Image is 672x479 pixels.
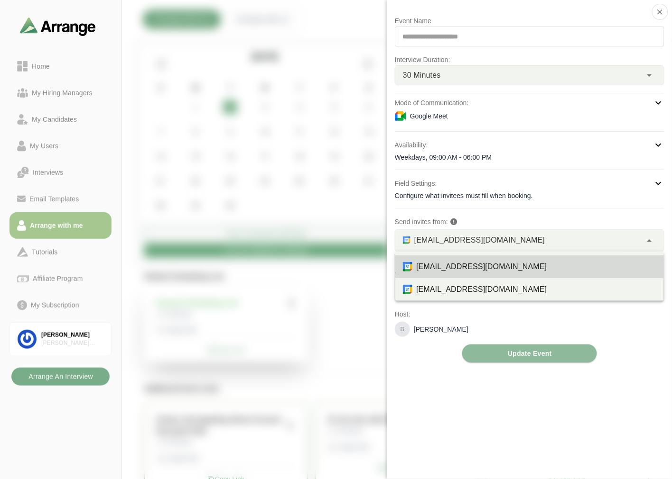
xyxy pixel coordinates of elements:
[395,54,664,65] p: Interview Duration:
[9,265,112,292] a: Affiliate Program
[41,339,103,347] div: [PERSON_NAME] Associates
[41,331,103,339] div: [PERSON_NAME]
[403,236,411,244] img: GOOGLE
[9,212,112,239] a: Arrange with me
[507,344,552,362] span: Update Event
[9,133,112,159] a: My Users
[395,322,410,337] div: B
[395,308,664,320] p: Host:
[395,216,664,227] p: Send invites from:
[29,167,67,178] div: Interviews
[395,268,664,279] p: Combine availability from:
[414,325,468,334] p: [PERSON_NAME]
[28,114,81,125] div: My Candidates
[416,284,656,295] div: [EMAIL_ADDRESS][DOMAIN_NAME]
[9,239,112,265] a: Tutorials
[29,273,86,284] div: Affiliate Program
[416,261,656,272] div: [EMAIL_ADDRESS][DOMAIN_NAME]
[9,106,112,133] a: My Candidates
[462,344,597,362] button: Update Event
[414,234,545,246] span: [EMAIL_ADDRESS][DOMAIN_NAME]
[395,178,437,189] p: Field Settings:
[28,87,96,99] div: My Hiring Managers
[26,193,83,205] div: Email Templates
[395,191,664,200] div: Configure what invitees must fill when booking.
[403,285,412,294] img: GOOGLE
[28,368,93,386] b: Arrange An Interview
[20,17,96,36] img: arrangeai-name-small-logo.4d2b8aee.svg
[26,140,62,152] div: My Users
[395,153,664,162] div: Weekdays, 09:00 AM - 06:00 PM
[9,53,112,80] a: Home
[395,15,664,27] p: Event Name
[27,299,83,311] div: My Subscription
[11,368,110,386] button: Arrange An Interview
[395,110,406,122] img: Meeting Mode Icon
[9,292,112,318] a: My Subscription
[395,110,664,122] div: Google Meet
[26,220,87,231] div: Arrange with me
[9,322,112,356] a: [PERSON_NAME][PERSON_NAME] Associates
[9,80,112,106] a: My Hiring Managers
[403,262,412,271] img: GOOGLE
[395,139,428,151] p: Availability:
[9,186,112,212] a: Email Templates
[28,246,61,258] div: Tutorials
[28,61,54,72] div: Home
[9,159,112,186] a: Interviews
[403,69,441,81] span: 30 Minutes
[395,97,469,108] p: Mode of Communication:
